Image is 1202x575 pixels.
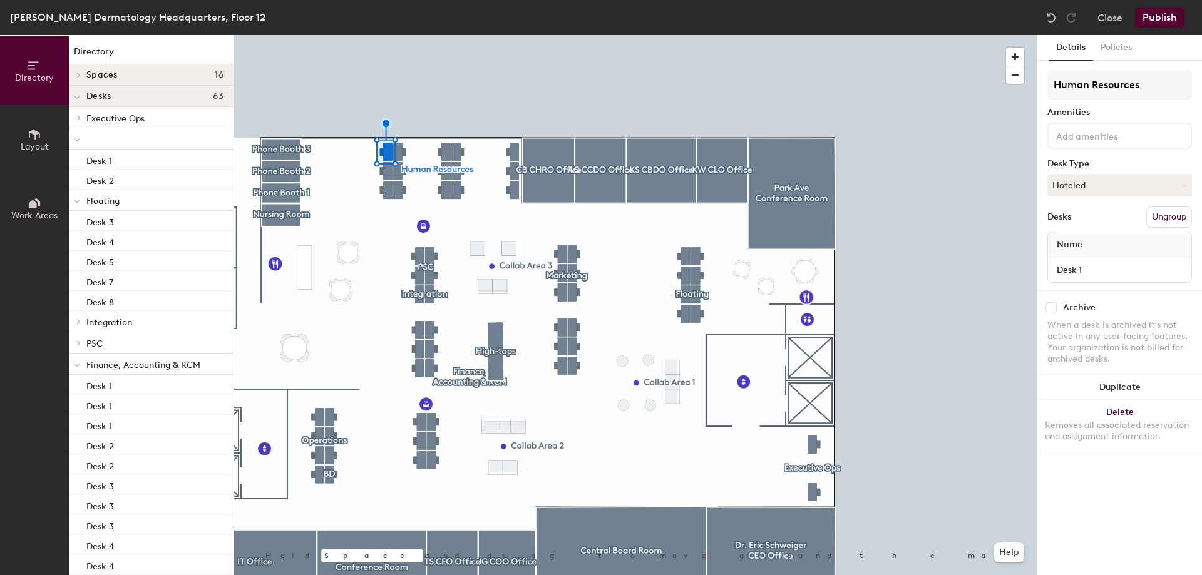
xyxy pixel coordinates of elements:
[86,70,118,80] span: Spaces
[1049,35,1093,61] button: Details
[69,45,234,64] h1: Directory
[86,338,103,349] span: PSC
[1050,233,1089,256] span: Name
[86,360,200,370] span: Finance, Accounting & RCM
[86,497,114,512] p: Desk 3
[86,317,132,328] span: Integration
[1037,400,1202,455] button: DeleteRemoves all associated reservation and assignment information
[86,152,112,166] p: Desk 1
[86,377,112,392] p: Desk 1
[15,73,54,83] span: Directory
[1047,174,1192,196] button: Hoteled
[86,437,114,452] p: Desk 2
[213,91,223,101] span: 63
[86,91,111,101] span: Desks
[1047,320,1192,365] div: When a desk is archived it's not active in any user-facing features. Your organization is not bil...
[1045,11,1057,24] img: Undo
[86,213,114,228] p: Desk 3
[1045,420,1194,442] div: Removes all associated reservation and assignment information
[86,233,114,248] p: Desk 4
[86,196,120,206] span: Floating
[86,457,114,472] p: Desk 2
[1135,8,1184,28] button: Publish
[1047,212,1071,222] div: Desks
[1097,8,1122,28] button: Close
[86,253,114,268] p: Desk 5
[1065,11,1077,24] img: Redo
[86,417,112,432] p: Desk 1
[1054,128,1166,143] input: Add amenities
[994,542,1024,562] button: Help
[86,477,114,492] p: Desk 3
[1093,35,1139,61] button: Policies
[86,557,114,572] p: Desk 4
[1047,108,1192,118] div: Amenities
[215,70,223,80] span: 16
[1146,206,1192,228] button: Ungroup
[86,172,114,186] p: Desk 2
[86,113,145,124] span: Executive Ops
[86,517,114,532] p: Desk 3
[1037,375,1202,400] button: Duplicate
[86,537,114,552] p: Desk 4
[21,141,49,152] span: Layout
[1047,159,1192,169] div: Desk Type
[10,9,265,25] div: [PERSON_NAME] Dermatology Headquarters, Floor 12
[86,397,112,412] p: Desk 1
[1050,261,1189,278] input: Unnamed desk
[86,293,114,308] p: Desk 8
[86,273,113,288] p: Desk 7
[11,210,58,221] span: Work Areas
[1063,303,1096,313] div: Archive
